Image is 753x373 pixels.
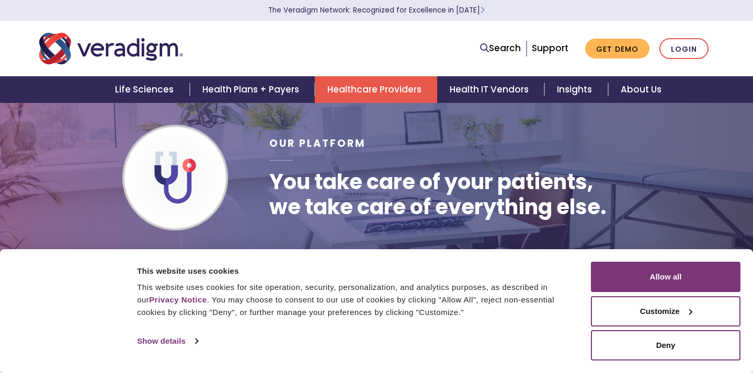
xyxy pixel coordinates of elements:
button: Allow all [591,262,740,292]
button: Customize [591,296,740,327]
a: Life Sciences [102,76,189,103]
a: Support [532,42,568,54]
a: Search [480,41,521,55]
a: Get Demo [585,39,649,59]
img: Veradigm logo [39,31,183,66]
h1: You take care of your patients, we take care of everything else. [269,169,607,219]
span: Our Platform [269,136,366,150]
a: Health Plans + Payers [190,76,315,103]
div: This website uses cookies [137,265,579,277]
a: Healthcare Providers [315,76,437,103]
a: Insights [544,76,608,103]
div: This website uses cookies for site operation, security, personalization, and analytics purposes, ... [137,281,579,319]
a: Show details [137,333,198,349]
button: Deny [591,330,740,360]
a: About Us [608,76,674,103]
span: Learn More [480,5,485,15]
a: Login [659,38,709,60]
a: Privacy Notice [149,295,207,304]
a: Health IT Vendors [437,76,544,103]
a: The Veradigm Network: Recognized for Excellence in [DATE]Learn More [268,5,485,15]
